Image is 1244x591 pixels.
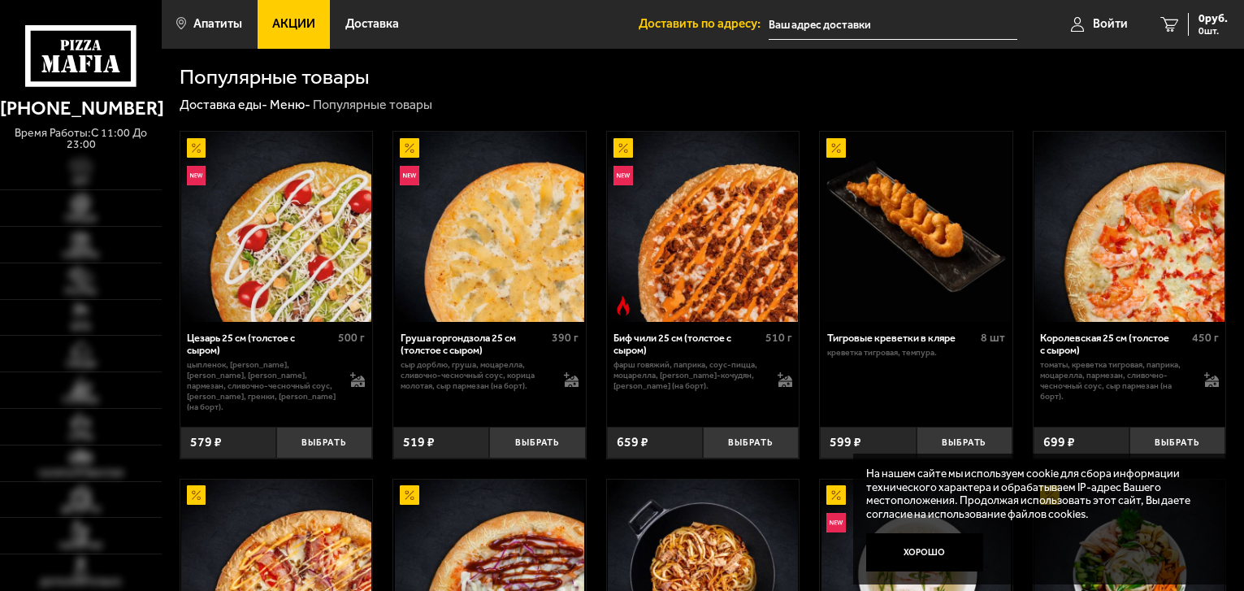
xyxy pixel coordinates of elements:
img: Акционный [826,485,846,505]
span: 450 г [1192,331,1219,345]
a: Доставка еды- [180,97,267,112]
a: АкционныйНовинкаОстрое блюдоБиф чили 25 см (толстое с сыром) [607,132,800,322]
input: Ваш адрес доставки [769,10,1017,40]
button: Выбрать [917,427,1012,458]
div: Королевская 25 см (толстое с сыром) [1040,332,1187,357]
p: томаты, креветка тигровая, паприка, моцарелла, пармезан, сливочно-чесночный соус, сыр пармезан (н... [1040,360,1190,402]
div: Цезарь 25 см (толстое с сыром) [187,332,334,357]
a: Королевская 25 см (толстое с сыром) [1034,132,1226,322]
span: 0 руб. [1198,13,1228,24]
span: 519 ₽ [403,436,435,449]
img: Тигровые креветки в кляре [821,132,1012,322]
p: На нашем сайте мы используем cookie для сбора информации технического характера и обрабатываем IP... [866,467,1203,520]
span: 599 ₽ [830,436,861,449]
img: Новинка [826,513,846,532]
img: Акционный [400,485,419,505]
button: Выбрать [703,427,799,458]
p: креветка тигровая, темпура. [827,348,1005,359]
img: Острое блюдо [613,296,633,315]
img: Новинка [400,166,419,185]
div: Биф чили 25 см (толстое с сыром) [613,332,761,357]
span: 0 шт. [1198,26,1228,36]
button: Выбрать [276,427,372,458]
div: Груша горгондзола 25 см (толстое с сыром) [401,332,548,357]
span: Доставка [345,18,399,30]
span: 390 г [552,331,579,345]
img: Акционный [826,138,846,158]
span: Апатиты [193,18,242,30]
img: Акционный [613,138,633,158]
a: АкционныйТигровые креветки в кляре [820,132,1012,322]
img: Биф чили 25 см (толстое с сыром) [608,132,798,322]
a: АкционныйНовинкаЦезарь 25 см (толстое с сыром) [180,132,373,322]
img: Королевская 25 см (толстое с сыром) [1034,132,1224,322]
a: Меню- [270,97,310,112]
div: Тигровые креветки в кляре [827,332,977,344]
span: 579 ₽ [190,436,222,449]
span: Войти [1093,18,1128,30]
img: Акционный [187,485,206,505]
img: Новинка [613,166,633,185]
span: 659 ₽ [617,436,648,449]
span: 510 г [765,331,792,345]
button: Выбрать [1129,427,1225,458]
img: Акционный [400,138,419,158]
span: Акции [272,18,315,30]
h1: Популярные товары [180,67,369,88]
button: Выбрать [489,427,585,458]
div: Популярные товары [313,97,432,114]
p: фарш говяжий, паприка, соус-пицца, моцарелла, [PERSON_NAME]-кочудян, [PERSON_NAME] (на борт). [613,360,764,391]
img: Цезарь 25 см (толстое с сыром) [181,132,371,322]
p: сыр дорблю, груша, моцарелла, сливочно-чесночный соус, корица молотая, сыр пармезан (на борт). [401,360,551,391]
p: цыпленок, [PERSON_NAME], [PERSON_NAME], [PERSON_NAME], пармезан, сливочно-чесночный соус, [PERSON... [187,360,337,412]
a: АкционныйНовинкаГруша горгондзола 25 см (толстое с сыром) [393,132,586,322]
span: 8 шт [981,331,1005,345]
img: Груша горгондзола 25 см (толстое с сыром) [395,132,585,322]
img: Новинка [187,166,206,185]
button: Хорошо [866,533,983,572]
img: Акционный [187,138,206,158]
span: 500 г [338,331,365,345]
span: Доставить по адресу: [639,18,769,30]
span: 699 ₽ [1043,436,1075,449]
